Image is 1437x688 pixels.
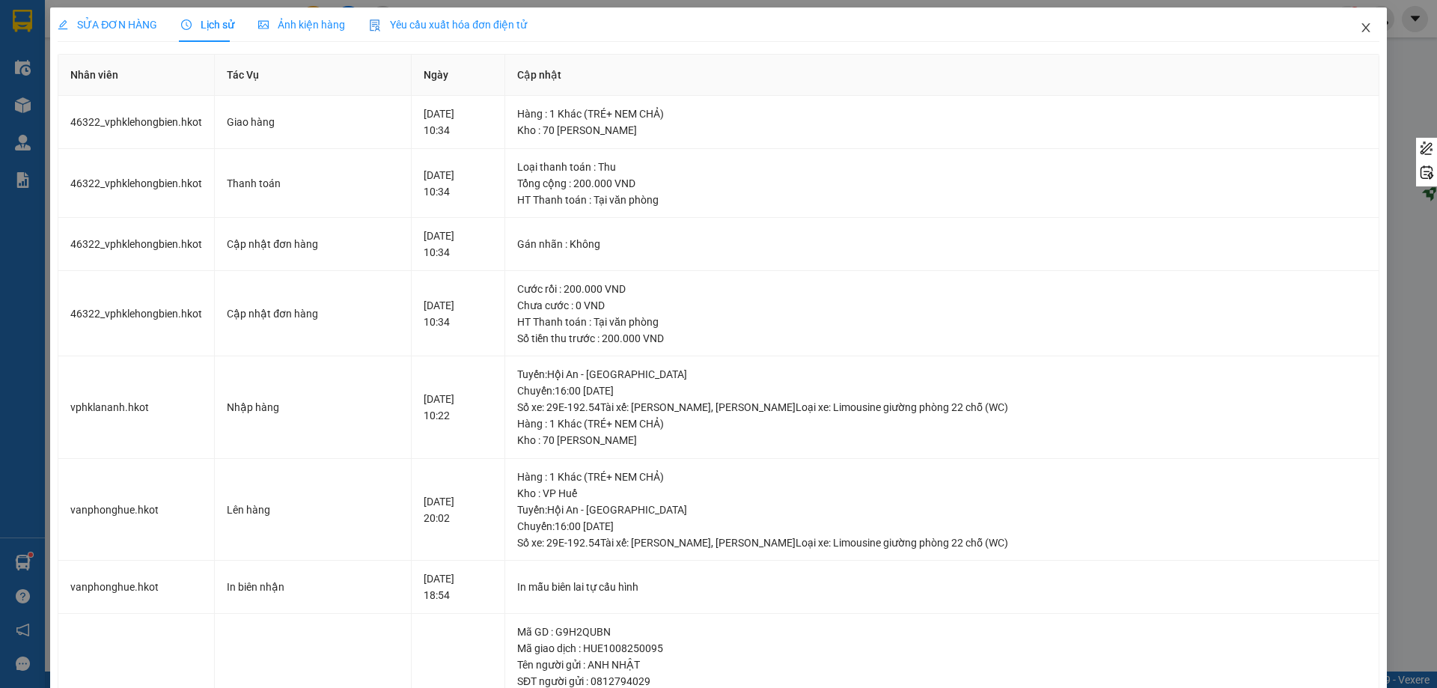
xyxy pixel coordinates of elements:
th: Ngày [412,55,505,96]
div: [DATE] 10:34 [424,167,492,200]
div: Chưa cước : 0 VND [517,297,1367,314]
img: icon [369,19,381,31]
div: Kho : 70 [PERSON_NAME] [517,432,1367,448]
td: vanphonghue.hkot [58,459,215,561]
div: Giao hàng [227,114,398,130]
span: Yêu cầu xuất hóa đơn điện tử [369,19,527,31]
div: Kho : 70 [PERSON_NAME] [517,122,1367,138]
div: Mã GD : G9H2QUBN [517,624,1367,640]
th: Nhân viên [58,55,215,96]
div: Số tiền thu trước : 200.000 VND [517,330,1367,347]
div: Tên người gửi : ANH NHẬT [517,657,1367,673]
div: Nhập hàng [227,399,398,415]
span: SỬA ĐƠN HÀNG [58,19,157,31]
td: vphklananh.hkot [58,356,215,459]
div: [DATE] 10:22 [424,391,492,424]
div: [DATE] 10:34 [424,297,492,330]
div: Cập nhật đơn hàng [227,236,398,252]
div: Tuyến : Hội An - [GEOGRAPHIC_DATA] Chuyến: 16:00 [DATE] Số xe: 29E-192.54 Tài xế: [PERSON_NAME], ... [517,366,1367,415]
td: 46322_vphklehongbien.hkot [58,149,215,219]
div: HT Thanh toán : Tại văn phòng [517,192,1367,208]
div: In biên nhận [227,579,398,595]
button: Close [1345,7,1387,49]
div: Hàng : 1 Khác (TRÉ+ NEM CHẢ) [517,106,1367,122]
div: In mẫu biên lai tự cấu hình [517,579,1367,595]
div: [DATE] 18:54 [424,570,492,603]
div: Thanh toán [227,175,398,192]
td: 46322_vphklehongbien.hkot [58,96,215,149]
span: clock-circle [181,19,192,30]
div: Loại thanh toán : Thu [517,159,1367,175]
span: picture [258,19,269,30]
span: close [1360,22,1372,34]
div: HT Thanh toán : Tại văn phòng [517,314,1367,330]
span: Ảnh kiện hàng [258,19,345,31]
td: 46322_vphklehongbien.hkot [58,218,215,271]
th: Cập nhật [505,55,1379,96]
td: 46322_vphklehongbien.hkot [58,271,215,357]
div: [DATE] 20:02 [424,493,492,526]
div: [DATE] 10:34 [424,228,492,261]
div: Tổng cộng : 200.000 VND [517,175,1367,192]
span: Lịch sử [181,19,234,31]
div: Cước rồi : 200.000 VND [517,281,1367,297]
div: Lên hàng [227,502,398,518]
span: edit [58,19,68,30]
div: Gán nhãn : Không [517,236,1367,252]
th: Tác Vụ [215,55,411,96]
div: Hàng : 1 Khác (TRÉ+ NEM CHẢ) [517,415,1367,432]
div: Hàng : 1 Khác (TRÉ+ NEM CHẢ) [517,469,1367,485]
div: Tuyến : Hội An - [GEOGRAPHIC_DATA] Chuyến: 16:00 [DATE] Số xe: 29E-192.54 Tài xế: [PERSON_NAME], ... [517,502,1367,551]
div: [DATE] 10:34 [424,106,492,138]
div: Kho : VP Huế [517,485,1367,502]
div: Cập nhật đơn hàng [227,305,398,322]
td: vanphonghue.hkot [58,561,215,614]
div: Mã giao dịch : HUE1008250095 [517,640,1367,657]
